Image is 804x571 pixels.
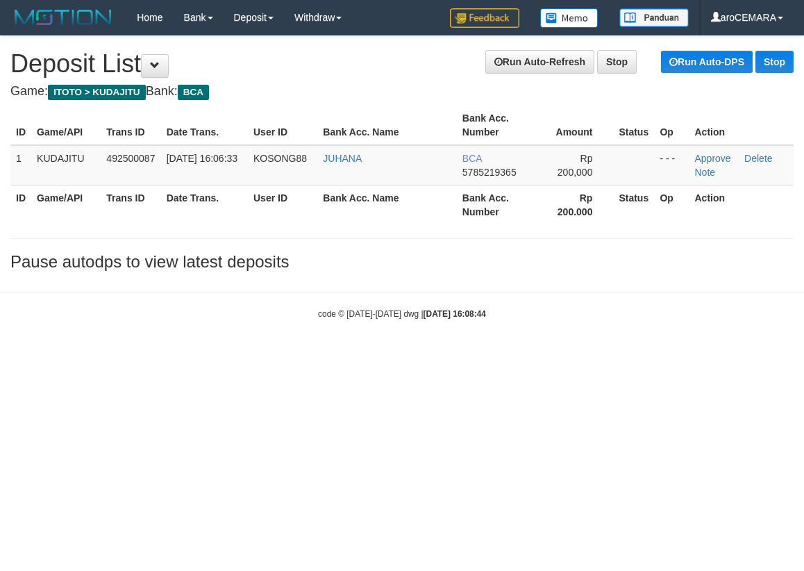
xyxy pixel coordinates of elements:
[544,106,613,145] th: Amount
[161,185,248,224] th: Date Trans.
[457,185,544,224] th: Bank Acc. Number
[323,153,362,164] a: JUHANA
[101,185,160,224] th: Trans ID
[424,309,486,319] strong: [DATE] 16:08:44
[318,309,486,319] small: code © [DATE]-[DATE] dwg |
[661,51,753,73] a: Run Auto-DPS
[317,185,457,224] th: Bank Acc. Name
[744,153,772,164] a: Delete
[248,106,317,145] th: User ID
[31,185,101,224] th: Game/API
[10,106,31,145] th: ID
[101,106,160,145] th: Trans ID
[178,85,209,100] span: BCA
[248,185,317,224] th: User ID
[695,153,731,164] a: Approve
[654,106,689,145] th: Op
[317,106,457,145] th: Bank Acc. Name
[48,85,146,100] span: ITOTO > KUDAJITU
[695,167,716,178] a: Note
[457,106,544,145] th: Bank Acc. Number
[31,145,101,185] td: KUDAJITU
[597,50,637,74] a: Stop
[619,8,689,27] img: panduan.png
[253,153,307,164] span: KOSONG88
[106,153,155,164] span: 492500087
[450,8,519,28] img: Feedback.jpg
[10,145,31,185] td: 1
[10,7,116,28] img: MOTION_logo.png
[558,153,593,178] span: Rp 200,000
[613,185,654,224] th: Status
[654,145,689,185] td: - - -
[462,167,517,178] span: 5785219365
[755,51,794,73] a: Stop
[654,185,689,224] th: Op
[10,50,794,78] h1: Deposit List
[689,106,794,145] th: Action
[10,85,794,99] h4: Game: Bank:
[167,153,237,164] span: [DATE] 16:06:33
[10,253,794,271] h3: Pause autodps to view latest deposits
[544,185,613,224] th: Rp 200.000
[540,8,598,28] img: Button%20Memo.svg
[10,185,31,224] th: ID
[613,106,654,145] th: Status
[31,106,101,145] th: Game/API
[161,106,248,145] th: Date Trans.
[462,153,482,164] span: BCA
[485,50,594,74] a: Run Auto-Refresh
[689,185,794,224] th: Action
